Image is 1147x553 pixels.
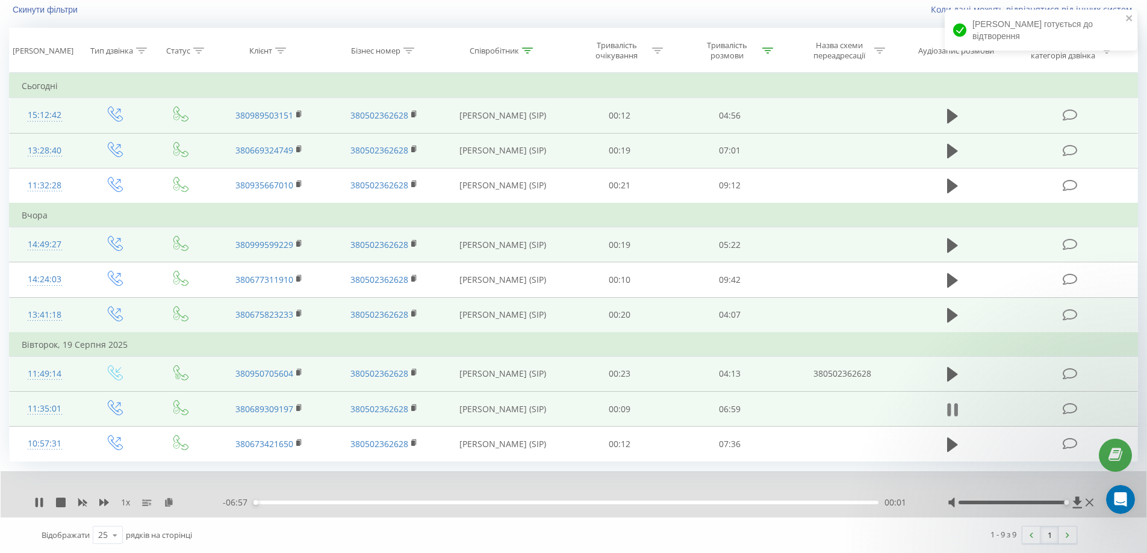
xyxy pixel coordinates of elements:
td: [PERSON_NAME] (SIP) [441,168,565,203]
td: 09:42 [675,262,785,297]
td: 04:13 [675,356,785,391]
a: 380989503151 [235,110,293,121]
div: 14:49:27 [22,233,68,256]
a: 380502362628 [350,274,408,285]
td: 00:12 [565,98,675,133]
td: [PERSON_NAME] (SIP) [441,133,565,168]
td: 00:12 [565,427,675,462]
div: [PERSON_NAME] готується до відтворення [945,10,1137,51]
a: 380950705604 [235,368,293,379]
a: 380502362628 [350,438,408,450]
a: 380999599229 [235,239,293,250]
td: 00:20 [565,297,675,333]
td: 09:12 [675,168,785,203]
td: 00:23 [565,356,675,391]
td: [PERSON_NAME] (SIP) [441,427,565,462]
td: 04:07 [675,297,785,333]
div: Бізнес номер [351,46,400,56]
td: [PERSON_NAME] (SIP) [441,262,565,297]
div: Аудіозапис розмови [918,46,994,56]
td: Вівторок, 19 Серпня 2025 [10,333,1138,357]
div: 11:32:28 [22,174,68,197]
td: 06:59 [675,392,785,427]
span: Відображати [42,530,90,540]
td: 00:19 [565,227,675,262]
a: 380669324749 [235,144,293,156]
td: [PERSON_NAME] (SIP) [441,392,565,427]
a: 380677311910 [235,274,293,285]
button: Скинути фільтри [9,4,84,15]
td: [PERSON_NAME] (SIP) [441,297,565,333]
div: 10:57:31 [22,432,68,456]
a: 380502362628 [350,144,408,156]
div: Тривалість розмови [695,40,759,61]
button: close [1125,13,1134,25]
span: 1 x [121,496,130,508]
td: [PERSON_NAME] (SIP) [441,356,565,391]
td: Сьогодні [10,74,1138,98]
td: 04:56 [675,98,785,133]
div: Назва схеми переадресації [807,40,871,61]
span: рядків на сторінці [126,530,192,540]
span: - 06:57 [223,496,253,508]
a: 380675823233 [235,309,293,320]
div: Співробітник [470,46,519,56]
div: 25 [98,529,108,541]
div: Тривалість очікування [585,40,649,61]
div: 11:49:14 [22,362,68,386]
div: 14:24:03 [22,268,68,291]
div: Статус [166,46,190,56]
div: 11:35:01 [22,397,68,421]
td: 00:19 [565,133,675,168]
a: 380502362628 [350,239,408,250]
a: 1 [1040,527,1058,543]
a: 380935667010 [235,179,293,191]
td: 00:21 [565,168,675,203]
div: 1 - 9 з 9 [990,528,1016,540]
a: 380502362628 [350,368,408,379]
td: 00:10 [565,262,675,297]
a: 380689309197 [235,403,293,415]
a: 380502362628 [350,179,408,191]
td: 05:22 [675,227,785,262]
a: Коли дані можуть відрізнятися вiд інших систем [931,4,1138,15]
a: 380673421650 [235,438,293,450]
div: Accessibility label [1064,500,1069,505]
div: 13:41:18 [22,303,68,327]
td: [PERSON_NAME] (SIP) [441,227,565,262]
div: 15:12:42 [22,103,68,127]
span: 00:01 [884,496,906,508]
td: 00:09 [565,392,675,427]
a: 380502362628 [350,309,408,320]
div: Accessibility label [253,500,258,505]
a: 380502362628 [350,403,408,415]
td: 07:36 [675,427,785,462]
div: [PERSON_NAME] [13,46,73,56]
div: Тип дзвінка [90,46,133,56]
td: [PERSON_NAME] (SIP) [441,98,565,133]
div: 13:28:40 [22,139,68,162]
td: Вчора [10,203,1138,227]
div: Клієнт [249,46,272,56]
td: 07:01 [675,133,785,168]
a: 380502362628 [350,110,408,121]
iframe: Intercom live chat [1106,485,1135,514]
td: 380502362628 [785,356,899,391]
